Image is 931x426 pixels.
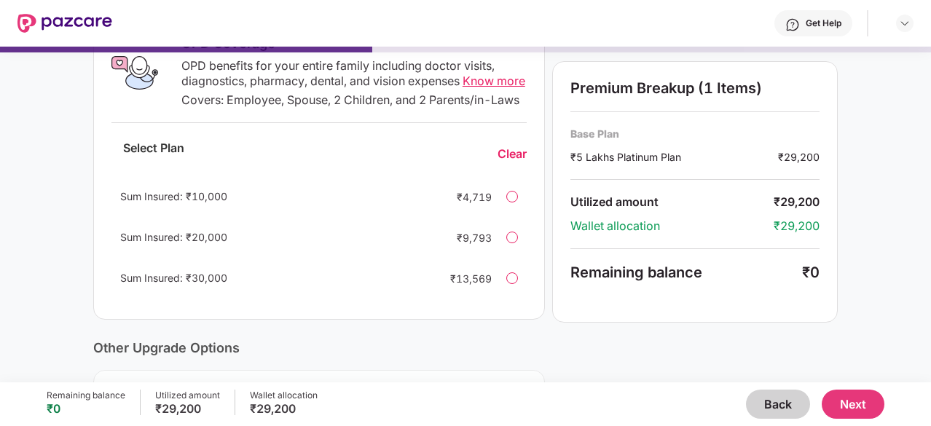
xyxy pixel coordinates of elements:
button: Back [746,390,810,419]
div: Utilized amount [155,390,220,401]
div: ₹29,200 [778,149,820,165]
span: Sum Insured: ₹20,000 [120,231,227,243]
button: Next [822,390,884,419]
div: Utilized amount [570,194,774,210]
div: Clear [498,146,527,162]
div: Select Plan [111,141,196,167]
span: Sum Insured: ₹30,000 [120,272,227,284]
div: ₹9,793 [433,230,492,245]
div: Wallet allocation [570,218,774,234]
span: Sum Insured: ₹10,000 [120,190,227,202]
div: Remaining balance [47,390,125,401]
div: Wallet allocation [250,390,318,401]
div: Other Upgrade Options [93,340,545,355]
div: Get Help [806,17,841,29]
div: ₹29,200 [250,401,318,416]
div: ₹0 [47,401,125,416]
div: Remaining balance [570,264,802,281]
img: svg+xml;base64,PHN2ZyBpZD0iSGVscC0zMngzMiIgeG1sbnM9Imh0dHA6Ly93d3cudzMub3JnLzIwMDAvc3ZnIiB3aWR0aD... [785,17,800,32]
div: Covers: Employee, Spouse, 2 Children, and 2 Parents/in-Laws [181,92,527,108]
div: ₹29,200 [774,218,820,234]
img: svg+xml;base64,PHN2ZyBpZD0iRHJvcGRvd24tMzJ4MzIiIHhtbG5zPSJodHRwOi8vd3d3LnczLm9yZy8yMDAwL3N2ZyIgd2... [899,17,911,29]
div: OPD benefits for your entire family including doctor visits, diagnostics, pharmacy, dental, and v... [181,58,527,89]
div: Base Plan [570,127,820,141]
img: New Pazcare Logo [17,14,112,33]
div: ₹29,200 [155,401,220,416]
div: ₹5 Lakhs Platinum Plan [570,149,778,165]
div: ₹29,200 [774,194,820,210]
div: ₹4,719 [433,189,492,205]
img: OPD Coverage [111,50,158,96]
div: ₹0 [802,264,820,281]
div: Premium Breakup (1 Items) [570,79,820,97]
span: Know more [463,74,525,88]
div: ₹13,569 [433,271,492,286]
